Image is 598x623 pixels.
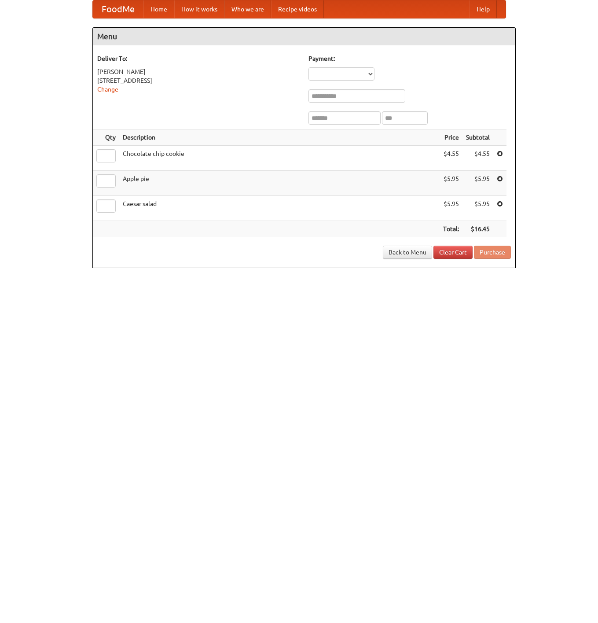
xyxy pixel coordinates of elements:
[174,0,224,18] a: How it works
[440,171,462,196] td: $5.95
[224,0,271,18] a: Who we are
[470,0,497,18] a: Help
[119,196,440,221] td: Caesar salad
[440,221,462,237] th: Total:
[462,146,493,171] td: $4.55
[383,246,432,259] a: Back to Menu
[93,0,143,18] a: FoodMe
[440,129,462,146] th: Price
[440,146,462,171] td: $4.55
[433,246,473,259] a: Clear Cart
[474,246,511,259] button: Purchase
[93,28,515,45] h4: Menu
[143,0,174,18] a: Home
[97,86,118,93] a: Change
[440,196,462,221] td: $5.95
[462,129,493,146] th: Subtotal
[93,129,119,146] th: Qty
[462,196,493,221] td: $5.95
[308,54,511,63] h5: Payment:
[119,129,440,146] th: Description
[119,171,440,196] td: Apple pie
[97,67,300,76] div: [PERSON_NAME]
[119,146,440,171] td: Chocolate chip cookie
[271,0,324,18] a: Recipe videos
[462,221,493,237] th: $16.45
[97,76,300,85] div: [STREET_ADDRESS]
[462,171,493,196] td: $5.95
[97,54,300,63] h5: Deliver To:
